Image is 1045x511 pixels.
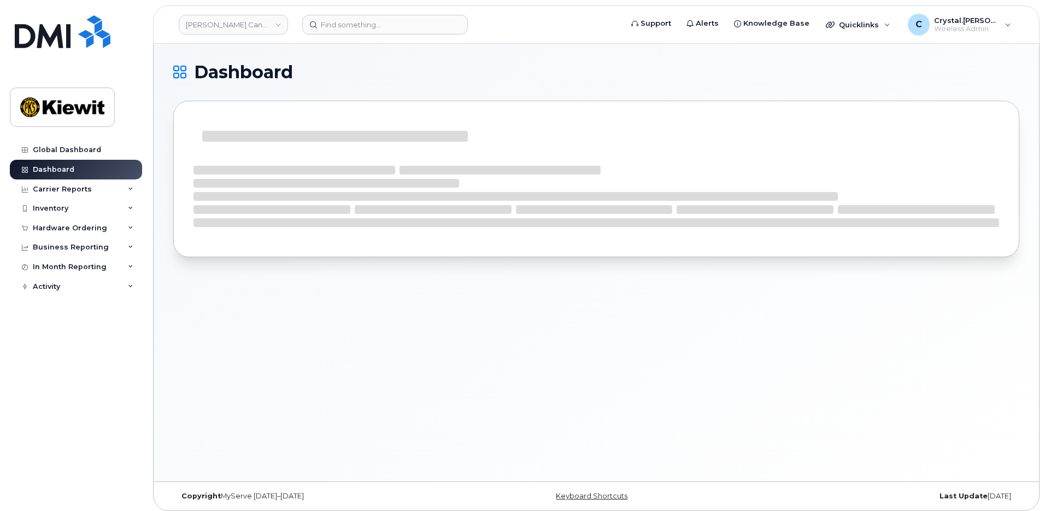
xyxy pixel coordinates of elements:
a: Keyboard Shortcuts [556,492,627,500]
strong: Copyright [181,492,221,500]
strong: Last Update [940,492,988,500]
span: Dashboard [194,64,293,80]
div: [DATE] [737,492,1019,501]
div: MyServe [DATE]–[DATE] [173,492,455,501]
